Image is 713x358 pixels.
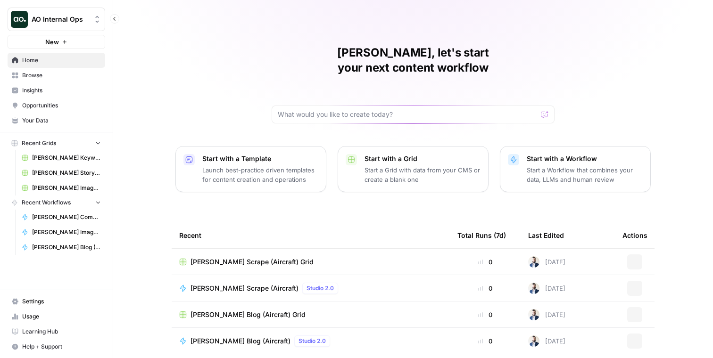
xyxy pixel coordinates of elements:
[8,339,105,354] button: Help + Support
[179,257,442,267] a: [PERSON_NAME] Scrape (Aircraft) Grid
[8,68,105,83] a: Browse
[202,154,318,163] p: Start with a Template
[8,113,105,128] a: Your Data
[8,35,105,49] button: New
[32,169,101,177] span: [PERSON_NAME] Story (Aircraft) Grid
[22,342,101,351] span: Help + Support
[175,146,326,192] button: Start with a TemplateLaunch best-practice driven templates for content creation and operations
[528,222,564,248] div: Last Edited
[22,116,101,125] span: Your Data
[22,86,101,95] span: Insights
[527,154,643,163] p: Start with a Workflow
[528,283,539,294] img: 9jx7mcr4ixhpj047cl9iju68ah1c
[22,71,101,80] span: Browse
[17,225,105,240] a: [PERSON_NAME] Image Selector (Aircraft)
[17,165,105,180] a: [PERSON_NAME] Story (Aircraft) Grid
[17,240,105,255] a: [PERSON_NAME] Blog (Aircraft)
[17,180,105,195] a: [PERSON_NAME] Image Selector (Aircraft) Grid
[8,83,105,98] a: Insights
[528,309,565,320] div: [DATE]
[272,45,555,75] h1: [PERSON_NAME], let's start your next content workflow
[8,195,105,210] button: Recent Workflows
[32,228,101,236] span: [PERSON_NAME] Image Selector (Aircraft)
[32,184,101,192] span: [PERSON_NAME] Image Selector (Aircraft) Grid
[32,15,89,24] span: AO Internal Ops
[8,98,105,113] a: Opportunities
[8,324,105,339] a: Learning Hub
[191,336,290,346] span: [PERSON_NAME] Blog (Aircraft)
[527,165,643,184] p: Start a Workflow that combines your data, LLMs and human review
[179,310,442,319] a: [PERSON_NAME] Blog (Aircraft) Grid
[17,150,105,165] a: [PERSON_NAME] Keyword Analyzer (Aircraft) Grid
[365,165,481,184] p: Start a Grid with data from your CMS or create a blank one
[17,210,105,225] a: [PERSON_NAME] Competitor Analyzer (Aircraft)
[179,222,442,248] div: Recent
[457,284,513,293] div: 0
[8,136,105,150] button: Recent Grids
[338,146,489,192] button: Start with a GridStart a Grid with data from your CMS or create a blank one
[8,8,105,31] button: Workspace: AO Internal Ops
[8,294,105,309] a: Settings
[191,310,306,319] span: [PERSON_NAME] Blog (Aircraft) Grid
[528,283,565,294] div: [DATE]
[22,101,101,110] span: Opportunities
[278,110,537,119] input: What would you like to create today?
[528,335,539,347] img: 9jx7mcr4ixhpj047cl9iju68ah1c
[32,154,101,162] span: [PERSON_NAME] Keyword Analyzer (Aircraft) Grid
[298,337,326,345] span: Studio 2.0
[191,284,298,293] span: [PERSON_NAME] Scrape (Aircraft)
[179,283,442,294] a: [PERSON_NAME] Scrape (Aircraft)Studio 2.0
[8,309,105,324] a: Usage
[179,335,442,347] a: [PERSON_NAME] Blog (Aircraft)Studio 2.0
[8,53,105,68] a: Home
[22,139,56,147] span: Recent Grids
[22,327,101,336] span: Learning Hub
[500,146,651,192] button: Start with a WorkflowStart a Workflow that combines your data, LLMs and human review
[457,310,513,319] div: 0
[457,257,513,267] div: 0
[365,154,481,163] p: Start with a Grid
[32,213,101,221] span: [PERSON_NAME] Competitor Analyzer (Aircraft)
[528,309,539,320] img: 9jx7mcr4ixhpj047cl9iju68ah1c
[528,256,565,268] div: [DATE]
[528,256,539,268] img: 9jx7mcr4ixhpj047cl9iju68ah1c
[528,335,565,347] div: [DATE]
[622,222,647,248] div: Actions
[22,198,71,207] span: Recent Workflows
[457,336,513,346] div: 0
[191,257,314,267] span: [PERSON_NAME] Scrape (Aircraft) Grid
[202,165,318,184] p: Launch best-practice driven templates for content creation and operations
[32,243,101,252] span: [PERSON_NAME] Blog (Aircraft)
[22,312,101,321] span: Usage
[307,284,334,293] span: Studio 2.0
[22,56,101,65] span: Home
[22,297,101,306] span: Settings
[45,37,59,47] span: New
[457,222,506,248] div: Total Runs (7d)
[11,11,28,28] img: AO Internal Ops Logo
